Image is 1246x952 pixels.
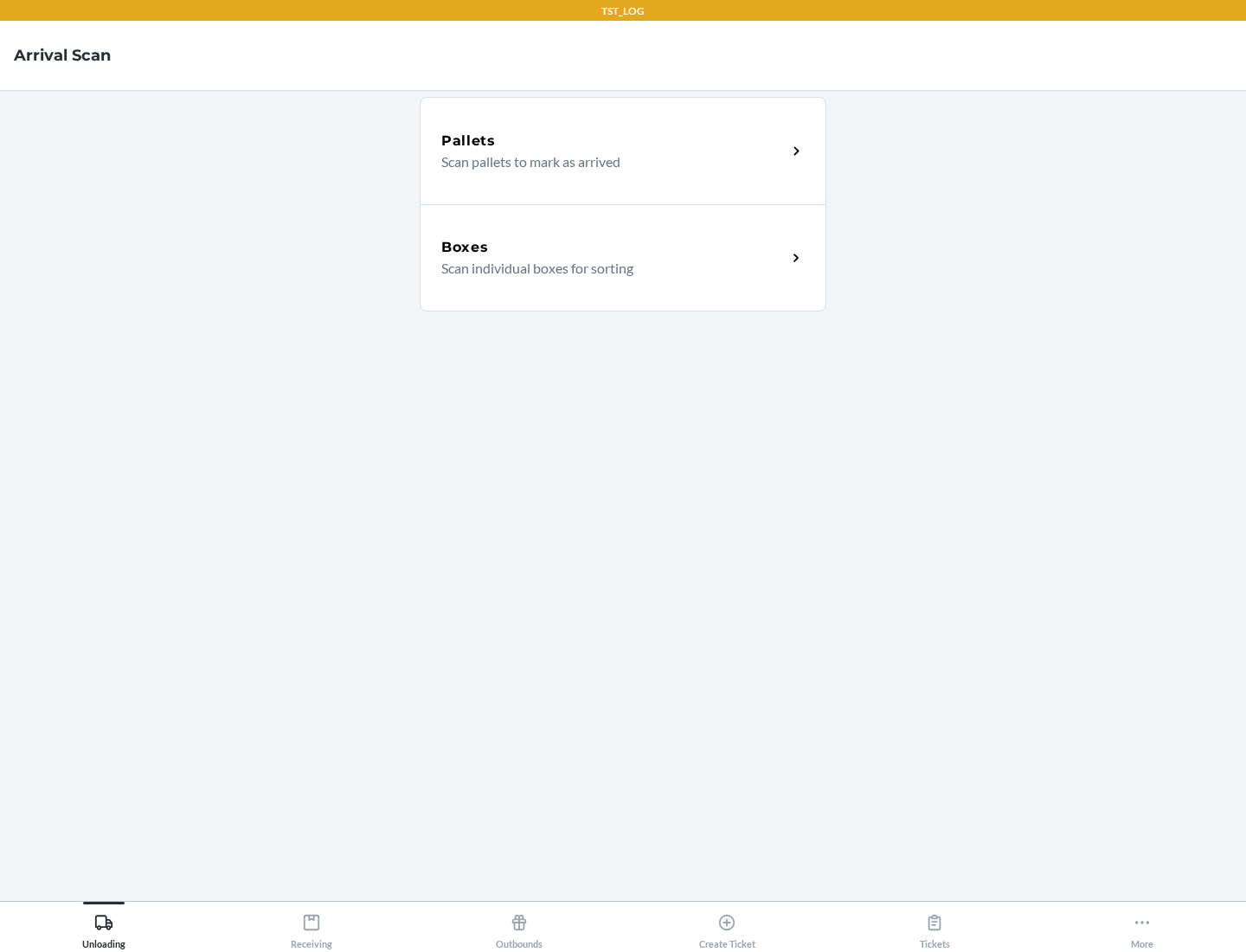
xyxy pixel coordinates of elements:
[601,3,645,19] p: TST_LOG
[920,906,950,949] div: Tickets
[291,906,332,949] div: Receiving
[831,902,1038,949] button: Tickets
[496,906,543,949] div: Outbounds
[441,131,496,151] h5: Pallets
[441,151,773,172] p: Scan pallets to mark as arrived
[82,906,125,949] div: Unloading
[208,902,415,949] button: Receiving
[1131,906,1153,949] div: More
[420,204,826,312] a: BoxesScan individual boxes for sorting
[415,902,623,949] button: Outbounds
[623,902,831,949] button: Create Ticket
[420,97,826,204] a: PalletsScan pallets to mark as arrived
[441,237,489,258] h5: Boxes
[441,258,773,279] p: Scan individual boxes for sorting
[14,44,111,67] h4: Arrival Scan
[699,906,755,949] div: Create Ticket
[1038,902,1246,949] button: More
